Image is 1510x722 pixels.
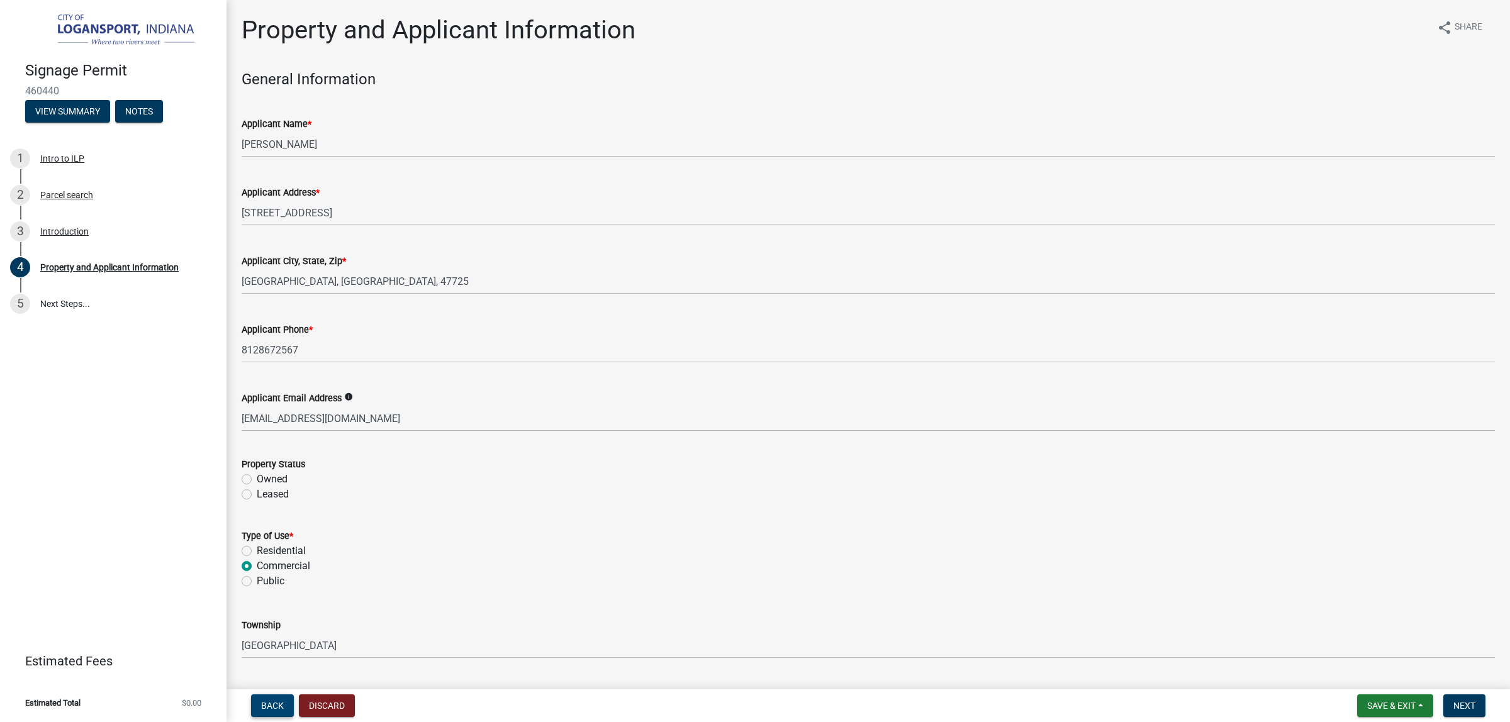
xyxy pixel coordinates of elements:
[25,699,81,707] span: Estimated Total
[115,100,163,123] button: Notes
[242,15,635,45] h1: Property and Applicant Information
[115,107,163,117] wm-modal-confirm: Notes
[242,460,305,469] label: Property Status
[257,558,310,574] label: Commercial
[25,107,110,117] wm-modal-confirm: Summary
[242,621,281,630] label: Township
[25,100,110,123] button: View Summary
[242,326,313,335] label: Applicant Phone
[40,227,89,236] div: Introduction
[261,701,284,711] span: Back
[257,472,288,487] label: Owned
[242,120,311,129] label: Applicant Name
[242,257,346,266] label: Applicant City, State, Zip
[251,694,294,717] button: Back
[257,574,284,589] label: Public
[344,392,353,401] i: info
[10,257,30,277] div: 4
[182,699,201,707] span: $0.00
[25,85,201,97] span: 460440
[242,189,320,197] label: Applicant Address
[257,543,306,558] label: Residential
[242,394,342,403] label: Applicant Email Address
[10,221,30,242] div: 3
[1437,20,1452,35] i: share
[1455,20,1482,35] span: Share
[1443,694,1485,717] button: Next
[1453,701,1475,711] span: Next
[25,13,206,48] img: City of Logansport, Indiana
[242,70,1495,89] h4: General Information
[10,648,206,674] a: Estimated Fees
[1427,15,1492,40] button: shareShare
[10,185,30,205] div: 2
[10,148,30,169] div: 1
[242,532,293,541] label: Type of Use
[299,694,355,717] button: Discard
[25,62,216,80] h4: Signage Permit
[40,263,179,272] div: Property and Applicant Information
[40,191,93,199] div: Parcel search
[1367,701,1416,711] span: Save & Exit
[1357,694,1433,717] button: Save & Exit
[10,294,30,314] div: 5
[40,154,84,163] div: Intro to ILP
[257,487,289,502] label: Leased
